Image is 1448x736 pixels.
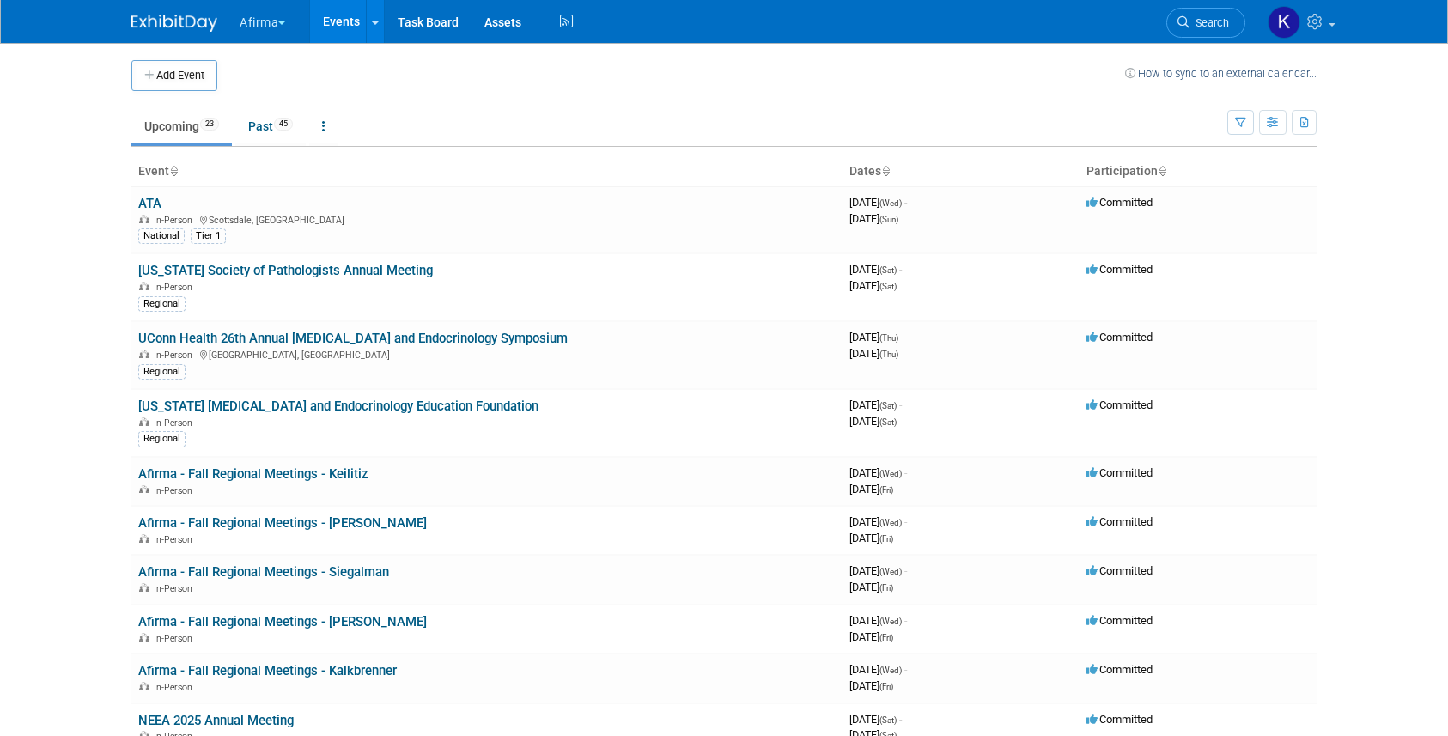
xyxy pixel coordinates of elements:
span: Committed [1086,196,1153,209]
a: ATA [138,196,161,211]
img: In-Person Event [139,417,149,426]
span: Committed [1086,564,1153,577]
button: Add Event [131,60,217,91]
span: (Sun) [879,215,898,224]
span: (Wed) [879,198,902,208]
span: Committed [1086,515,1153,528]
img: In-Person Event [139,583,149,592]
span: - [904,515,907,528]
span: (Sat) [879,282,897,291]
span: In-Person [154,633,198,644]
span: (Sat) [879,417,897,427]
span: [DATE] [849,614,907,627]
a: Afirma - Fall Regional Meetings - [PERSON_NAME] [138,614,427,630]
span: [DATE] [849,581,893,593]
span: [DATE] [849,331,903,344]
span: In-Person [154,417,198,429]
span: (Fri) [879,633,893,642]
span: In-Person [154,350,198,361]
span: (Wed) [879,666,902,675]
span: [DATE] [849,532,893,544]
span: Committed [1086,614,1153,627]
th: Event [131,157,843,186]
a: Afirma - Fall Regional Meetings - [PERSON_NAME] [138,515,427,531]
a: Afirma - Fall Regional Meetings - Siegalman [138,564,389,580]
span: [DATE] [849,398,902,411]
a: Past45 [235,110,306,143]
span: (Wed) [879,617,902,626]
span: - [899,263,902,276]
img: ExhibitDay [131,15,217,32]
span: - [904,466,907,479]
span: Committed [1086,263,1153,276]
a: Sort by Start Date [881,164,890,178]
span: [DATE] [849,564,907,577]
img: In-Person Event [139,282,149,290]
div: Scottsdale, [GEOGRAPHIC_DATA] [138,212,836,226]
span: In-Person [154,583,198,594]
span: (Wed) [879,518,902,527]
span: Committed [1086,713,1153,726]
img: In-Person Event [139,682,149,690]
span: 23 [200,118,219,131]
span: (Fri) [879,534,893,544]
span: [DATE] [849,212,898,225]
span: [DATE] [849,515,907,528]
span: - [901,331,903,344]
span: - [904,564,907,577]
span: (Wed) [879,469,902,478]
span: - [904,614,907,627]
a: [US_STATE] [MEDICAL_DATA] and Endocrinology Education Foundation [138,398,538,414]
span: Committed [1086,398,1153,411]
span: (Thu) [879,333,898,343]
span: Committed [1086,663,1153,676]
span: - [904,663,907,676]
img: In-Person Event [139,633,149,642]
a: Afirma - Fall Regional Meetings - Keilitiz [138,466,368,482]
span: - [899,398,902,411]
a: NEEA 2025 Annual Meeting [138,713,294,728]
span: [DATE] [849,466,907,479]
div: Tier 1 [191,228,226,244]
span: [DATE] [849,196,907,209]
span: [DATE] [849,483,893,496]
img: Keirsten Davis [1268,6,1300,39]
span: - [899,713,902,726]
a: UConn Health 26th Annual [MEDICAL_DATA] and Endocrinology Symposium [138,331,568,346]
a: How to sync to an external calendar... [1125,67,1317,80]
a: Upcoming23 [131,110,232,143]
span: [DATE] [849,663,907,676]
div: Regional [138,296,186,312]
a: [US_STATE] Society of Pathologists Annual Meeting [138,263,433,278]
span: [DATE] [849,630,893,643]
span: - [904,196,907,209]
img: In-Person Event [139,485,149,494]
span: [DATE] [849,679,893,692]
a: Afirma - Fall Regional Meetings - Kalkbrenner [138,663,397,678]
img: In-Person Event [139,534,149,543]
span: Search [1189,16,1229,29]
span: In-Person [154,534,198,545]
span: [DATE] [849,263,902,276]
span: (Fri) [879,583,893,593]
div: [GEOGRAPHIC_DATA], [GEOGRAPHIC_DATA] [138,347,836,361]
span: Committed [1086,466,1153,479]
span: [DATE] [849,713,902,726]
th: Participation [1080,157,1317,186]
span: (Fri) [879,485,893,495]
span: [DATE] [849,415,897,428]
a: Sort by Participation Type [1158,164,1166,178]
div: Regional [138,364,186,380]
span: In-Person [154,485,198,496]
div: National [138,228,185,244]
span: 45 [274,118,293,131]
span: (Sat) [879,401,897,411]
a: Search [1166,8,1245,38]
span: In-Person [154,682,198,693]
span: [DATE] [849,279,897,292]
span: (Thu) [879,350,898,359]
span: In-Person [154,215,198,226]
span: In-Person [154,282,198,293]
span: [DATE] [849,347,898,360]
span: (Sat) [879,715,897,725]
